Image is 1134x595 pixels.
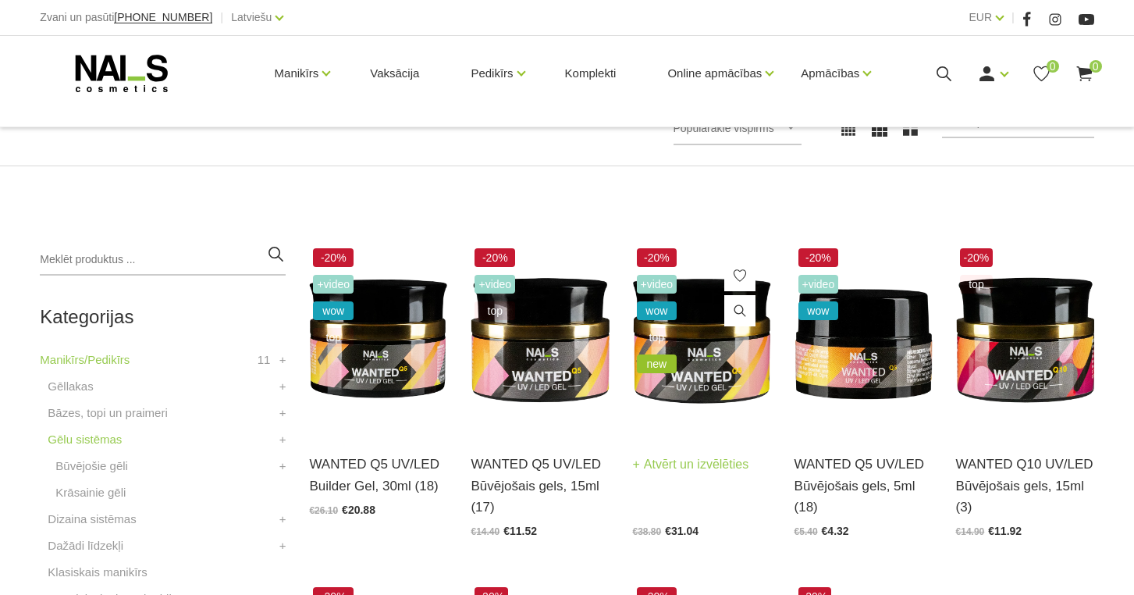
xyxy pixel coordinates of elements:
[956,244,1094,434] img: Gels WANTED NAILS cosmetics tehniķu komanda ir radījusi gelu, kas ilgi jau ir katra meistara mekl...
[633,244,771,434] img: Gels WANTED NAILS cosmetics tehniķu komanda ir radījusi gelu, kas ilgi jau ir katra meistara mekl...
[667,42,762,105] a: Online apmācības
[633,454,749,476] a: Atvērt un izvēlēties
[220,8,223,27] span: |
[48,536,123,555] a: Dažādi līdzekļi
[637,275,677,294] span: +Video
[279,457,286,476] a: +
[637,355,677,373] span: new
[553,36,629,111] a: Komplekti
[40,244,286,276] input: Meklēt produktus ...
[956,526,985,537] span: €14.90
[48,430,122,449] a: Gēlu sistēmas
[956,454,1094,518] a: WANTED Q10 UV/LED Būvējošais gels, 15ml (3)
[475,248,515,267] span: -20%
[665,525,699,537] span: €31.04
[1011,8,1015,27] span: |
[960,275,994,294] span: top
[795,526,818,537] span: €5.40
[48,563,148,582] a: Klasiskais manikīrs
[471,454,609,518] a: WANTED Q5 UV/LED Būvējošais gels, 15ml (17)
[55,483,126,502] a: Krāsainie gēli
[313,301,354,320] span: wow
[475,301,515,320] span: top
[309,505,338,516] span: €26.10
[1047,60,1059,73] span: 0
[633,526,662,537] span: €38.80
[279,377,286,396] a: +
[1090,60,1102,73] span: 0
[279,430,286,449] a: +
[231,8,272,27] a: Latviešu
[309,454,447,496] a: WANTED Q5 UV/LED Builder Gel, 30ml (18)
[309,244,447,434] img: Gels WANTED NAILS cosmetics tehniķu komanda ir radījusi gelu, kas ilgi jau ir katra meistara mekl...
[969,8,992,27] a: EUR
[48,404,167,422] a: Bāzes, topi un praimeri
[114,11,212,23] span: [PHONE_NUMBER]
[40,8,212,27] div: Zvani un pasūti
[822,525,849,537] span: €4.32
[48,510,136,529] a: Dizaina sistēmas
[279,404,286,422] a: +
[1032,64,1051,84] a: 0
[114,12,212,23] a: [PHONE_NUMBER]
[637,248,677,267] span: -20%
[471,42,513,105] a: Pedikīrs
[798,248,839,267] span: -20%
[40,351,130,369] a: Manikīrs/Pedikīrs
[801,42,859,105] a: Apmācības
[313,248,354,267] span: -20%
[798,275,839,294] span: +Video
[258,351,271,369] span: 11
[357,36,432,111] a: Vaksācija
[637,328,677,347] span: top
[988,525,1022,537] span: €11.92
[795,244,933,434] img: Gels WANTED NAILS cosmetics tehniķu komanda ir radījusi gelu, kas ilgi jau ir katra meistara mekl...
[55,457,128,476] a: Būvējošie gēli
[471,526,499,537] span: €14.40
[475,275,515,294] span: +Video
[313,328,354,347] span: top
[342,504,375,516] span: €20.88
[795,454,933,518] a: WANTED Q5 UV/LED Būvējošais gels, 5ml (18)
[503,525,537,537] span: €11.52
[1075,64,1094,84] a: 0
[40,307,286,327] h2: Kategorijas
[798,301,839,320] span: wow
[960,248,994,267] span: -20%
[279,510,286,529] a: +
[275,42,319,105] a: Manikīrs
[471,244,609,434] img: Gels WANTED NAILS cosmetics tehniķu komanda ir radījusi gelu, kas ilgi jau ir katra meistara mekl...
[637,301,677,320] span: wow
[48,377,93,396] a: Gēllakas
[313,275,354,294] span: +Video
[279,351,286,369] a: +
[279,536,286,555] a: +
[674,122,774,134] span: Populārākie vispirms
